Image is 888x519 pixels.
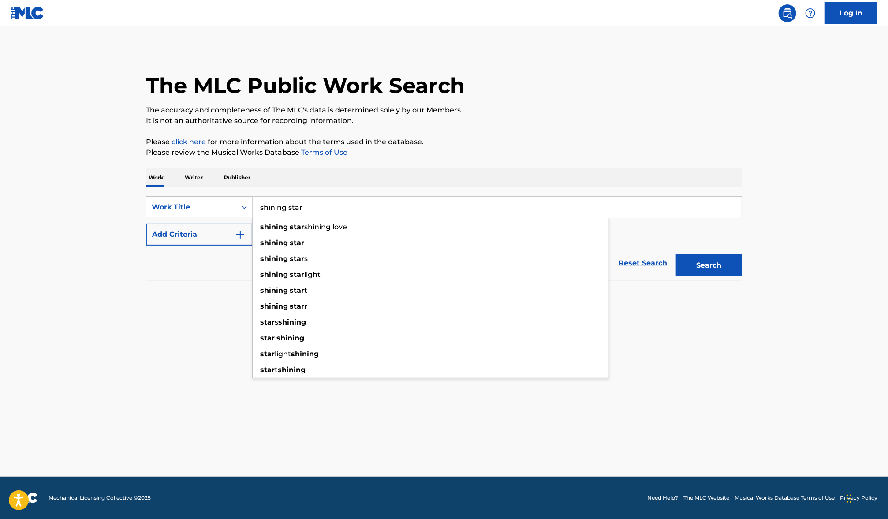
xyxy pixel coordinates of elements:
span: Mechanical Licensing Collective © 2025 [49,494,151,502]
a: Reset Search [614,254,672,273]
strong: star [290,286,304,295]
img: MLC Logo [11,7,45,19]
a: Privacy Policy [840,494,877,502]
strong: shining [260,239,288,247]
button: Add Criteria [146,224,253,246]
a: Musical Works Database Terms of Use [735,494,835,502]
strong: star [260,366,275,374]
p: Please for more information about the terms used in the database. [146,137,742,147]
div: Drag [847,485,852,512]
strong: star [260,334,275,342]
p: Publisher [221,168,253,187]
img: help [805,8,816,19]
img: 9d2ae6d4665cec9f34b9.svg [235,229,246,240]
strong: shining [278,366,306,374]
span: light [275,350,291,358]
p: Writer [182,168,205,187]
p: Work [146,168,166,187]
p: It is not an authoritative source for recording information. [146,116,742,126]
img: search [782,8,793,19]
strong: star [290,270,304,279]
strong: star [260,318,275,326]
strong: shining [278,318,306,326]
h1: The MLC Public Work Search [146,72,465,99]
button: Search [676,254,742,276]
strong: shining [291,350,319,358]
p: The accuracy and completeness of The MLC's data is determined solely by our Members. [146,105,742,116]
a: Public Search [779,4,796,22]
strong: shining [260,254,288,263]
strong: star [290,302,304,310]
div: Help [802,4,819,22]
p: Please review the Musical Works Database [146,147,742,158]
div: Work Title [152,202,231,213]
strong: star [290,223,304,231]
strong: shining [276,334,304,342]
span: light [304,270,321,279]
a: The MLC Website [683,494,729,502]
iframe: Chat Widget [844,477,888,519]
span: t [304,286,307,295]
span: shining love [304,223,347,231]
a: Terms of Use [299,148,347,157]
a: Need Help? [647,494,678,502]
a: Log In [825,2,877,24]
strong: star [290,239,304,247]
span: r [304,302,307,310]
strong: star [260,350,275,358]
strong: star [290,254,304,263]
span: s [275,318,278,326]
span: s [304,254,308,263]
strong: shining [260,270,288,279]
a: click here [172,138,206,146]
form: Search Form [146,196,742,281]
span: t [275,366,278,374]
strong: shining [260,302,288,310]
strong: shining [260,223,288,231]
strong: shining [260,286,288,295]
img: logo [11,493,38,503]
